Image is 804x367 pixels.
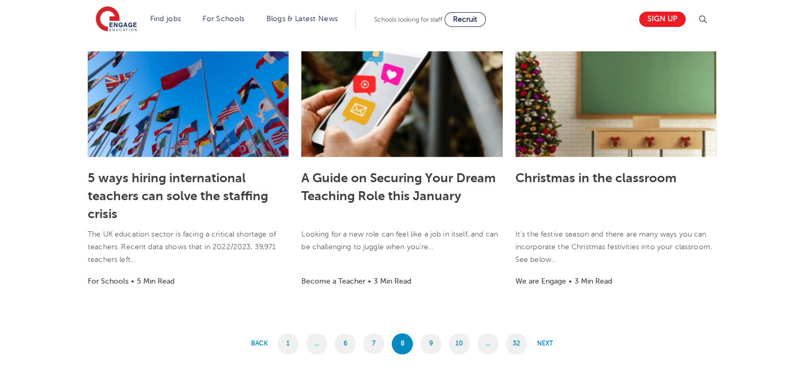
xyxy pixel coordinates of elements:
[363,333,384,354] a: 7
[365,275,374,287] li: •
[506,333,527,354] a: 32
[445,12,486,27] a: Recruit
[515,228,716,266] p: It’s the festive season and there are many ways you can incorporate the Christmas festivities int...
[301,171,496,203] a: A Guide on Securing Your Dream Teaching Role this January
[639,12,686,27] a: Sign up
[128,275,137,287] li: •
[278,333,299,354] a: 1
[374,16,442,23] span: Schools looking for staff
[566,275,575,287] li: •
[374,275,411,287] li: 3 Min Read
[88,171,268,221] a: 5 ways hiring international teachers can solve the staffing crisis
[202,15,244,23] a: For Schools
[515,275,566,287] li: We are Engage
[449,333,470,354] a: 10
[248,333,270,354] a: Back
[515,171,677,185] a: Christmas in the classroom
[477,333,498,354] span: …
[392,333,413,354] span: 8
[96,6,137,33] img: Engage Education
[306,333,327,354] span: …
[534,333,556,354] a: Next
[335,333,356,354] a: 6
[301,228,502,253] p: Looking for a new role can feel like a job in itself, and can be challenging to juggle when you’re…
[88,275,128,287] li: For Schools
[88,228,289,266] p: The UK education sector is facing a critical shortage of teachers. Recent data shows that in 2022...
[150,15,181,23] a: Find jobs
[137,275,174,287] li: 5 Min Read
[301,275,365,287] li: Become a Teacher
[453,15,477,23] span: Recruit
[420,333,441,354] a: 9
[575,275,612,287] li: 3 Min Read
[266,15,338,23] a: Blogs & Latest News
